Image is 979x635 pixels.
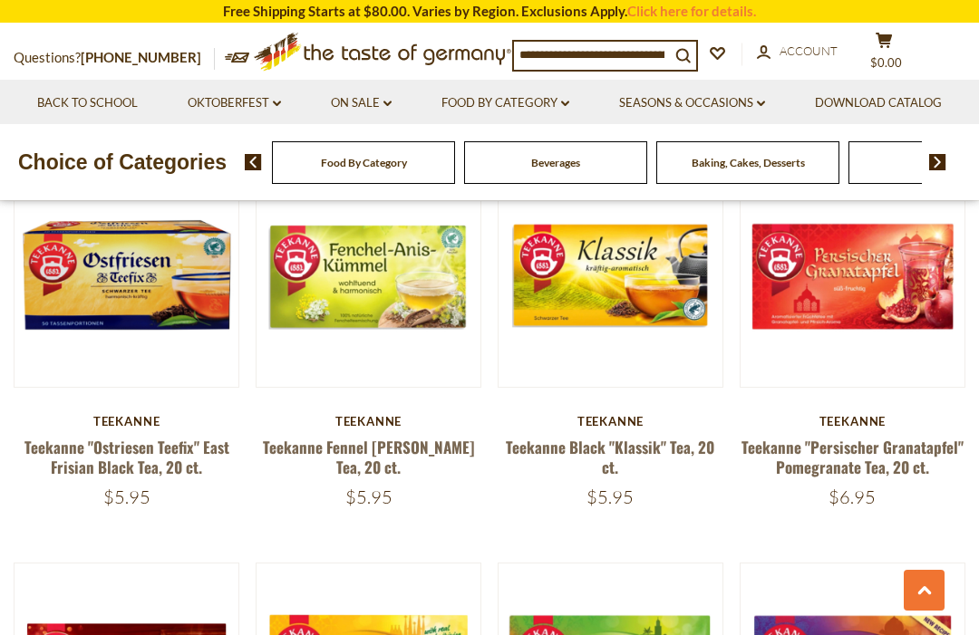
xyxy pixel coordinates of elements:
a: Beverages [531,156,580,169]
img: Teekanne [15,163,238,387]
a: Oktoberfest [188,93,281,113]
img: previous arrow [245,154,262,170]
div: Teekanne [740,414,965,428]
a: Teekanne Black "Klassik" Tea, 20 ct. [506,436,714,477]
img: Teekanne [257,163,480,387]
a: Seasons & Occasions [619,93,765,113]
span: $5.95 [103,486,150,508]
img: Teekanne [741,163,964,387]
span: $6.95 [829,486,876,508]
a: Food By Category [321,156,407,169]
a: Food By Category [441,93,569,113]
a: Teekanne Fennel [PERSON_NAME] Tea, 20 ct. [263,436,475,477]
a: Baking, Cakes, Desserts [692,156,805,169]
span: $0.00 [870,55,902,70]
a: [PHONE_NUMBER] [81,49,201,65]
div: Teekanne [256,414,481,428]
img: Teekanne [499,163,722,387]
a: On Sale [331,93,392,113]
img: next arrow [929,154,946,170]
a: Back to School [37,93,138,113]
a: Teekanne "Persischer Granatapfel" Pomegranate Tea, 20 ct. [742,436,964,477]
button: $0.00 [857,32,911,77]
span: $5.95 [345,486,393,508]
a: Teekanne "Ostriesen Teefix" East Frisian Black Tea, 20 ct. [24,436,229,477]
a: Click here for details. [627,3,756,19]
p: Questions? [14,46,215,70]
a: Account [757,42,838,62]
span: $5.95 [586,486,634,508]
div: Teekanne [14,414,239,428]
div: Teekanne [498,414,723,428]
a: Download Catalog [815,93,942,113]
span: Account [780,43,838,58]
